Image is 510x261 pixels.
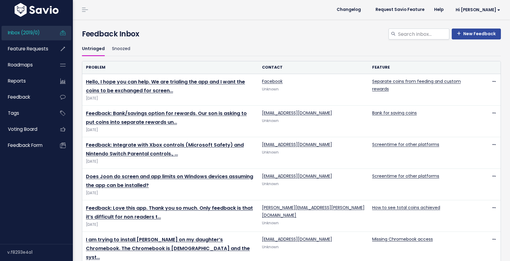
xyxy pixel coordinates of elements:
[86,141,244,157] a: Feedback: Integrate with Xbox controls (Microsoft Safety) and Nintendo Switch Parental controls., …
[262,221,279,225] span: Unknown
[262,181,279,186] span: Unknown
[8,126,37,132] span: Voting Board
[448,5,505,15] a: Hi [PERSON_NAME]
[86,236,250,261] a: I am trying to install [PERSON_NAME] on my daughter’s Chromebook. The Chromebook is [DEMOGRAPHIC_...
[8,94,30,100] span: Feedback
[86,95,255,102] span: [DATE]
[2,90,50,104] a: Feedback
[82,61,258,74] th: Problem
[8,29,40,36] span: Inbox (2019/0)
[8,62,33,68] span: Roadmaps
[2,106,50,120] a: Tags
[86,222,255,228] span: [DATE]
[262,245,279,249] span: Unknown
[372,236,433,242] a: Missing Chromebook access
[8,78,26,84] span: Reports
[86,110,247,126] a: Feedback: Bank/savings option for rewards. Our son is asking to put coins into separate rewards un…
[86,158,255,165] span: [DATE]
[2,42,50,56] a: Feature Requests
[372,205,440,211] a: How to see total coins achieved
[2,122,50,136] a: Voting Board
[262,87,279,92] span: Unknown
[369,61,479,74] th: Feature
[82,42,105,56] a: Untriaged
[262,236,332,242] a: [EMAIL_ADDRESS][DOMAIN_NAME]
[262,173,332,179] a: [EMAIL_ADDRESS][DOMAIN_NAME]
[82,29,501,39] h4: Feedback Inbox
[262,150,279,155] span: Unknown
[86,190,255,196] span: [DATE]
[8,110,19,116] span: Tags
[86,205,253,220] a: Feedback: Love this app. Thank you so much. Only feedback is that it’s difficult for non readers t…
[262,118,279,123] span: Unknown
[262,205,365,218] a: [PERSON_NAME][EMAIL_ADDRESS][PERSON_NAME][DOMAIN_NAME]
[372,78,461,92] a: Separate coins from feeding and custom rewards
[452,29,501,39] a: New Feedback
[2,26,50,40] a: Inbox (2019/0)
[8,46,48,52] span: Feature Requests
[7,244,73,260] div: v.f8293e4a1
[429,5,448,14] a: Help
[2,74,50,88] a: Reports
[86,78,245,94] a: Hello, I hope you can help. We are trialing the app and I want the coins to be exchanged for screen…
[86,127,255,133] span: [DATE]
[397,29,449,39] input: Search inbox...
[371,5,429,14] a: Request Savio Feature
[13,3,60,17] img: logo-white.9d6f32f41409.svg
[262,78,283,84] a: Facebook
[372,141,439,147] a: Screentime for other platforms
[82,42,501,56] ul: Filter feature requests
[337,8,361,12] span: Changelog
[372,110,417,116] a: Bank for saving coins
[112,42,130,56] a: Snoozed
[2,58,50,72] a: Roadmaps
[262,110,332,116] a: [EMAIL_ADDRESS][DOMAIN_NAME]
[258,61,369,74] th: Contact
[2,138,50,152] a: Feedback form
[262,141,332,147] a: [EMAIL_ADDRESS][DOMAIN_NAME]
[456,8,500,12] span: Hi [PERSON_NAME]
[8,142,42,148] span: Feedback form
[372,173,439,179] a: Screentime for other platforms
[86,173,253,189] a: Does Joon do screen and app limits on Windows devices assuming the app can be installed?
